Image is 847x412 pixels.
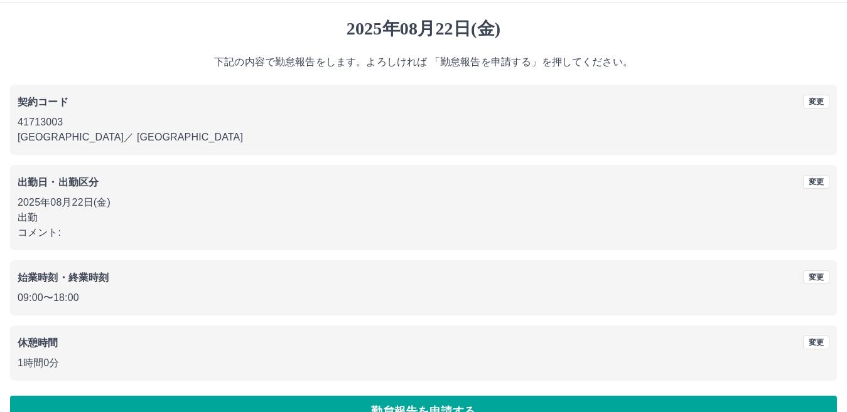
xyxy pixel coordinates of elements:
[803,175,829,189] button: 変更
[803,270,829,284] button: 変更
[18,115,829,130] p: 41713003
[18,272,109,283] b: 始業時刻・終業時刻
[18,177,99,188] b: 出勤日・出勤区分
[18,225,829,240] p: コメント:
[18,130,829,145] p: [GEOGRAPHIC_DATA] ／ [GEOGRAPHIC_DATA]
[18,195,829,210] p: 2025年08月22日(金)
[10,55,837,70] p: 下記の内容で勤怠報告をします。よろしければ 「勤怠報告を申請する」を押してください。
[10,18,837,40] h1: 2025年08月22日(金)
[803,335,829,349] button: 変更
[18,337,58,348] b: 休憩時間
[18,97,68,107] b: 契約コード
[18,356,829,371] p: 1時間0分
[18,210,829,225] p: 出勤
[18,290,829,305] p: 09:00 〜 18:00
[803,95,829,108] button: 変更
